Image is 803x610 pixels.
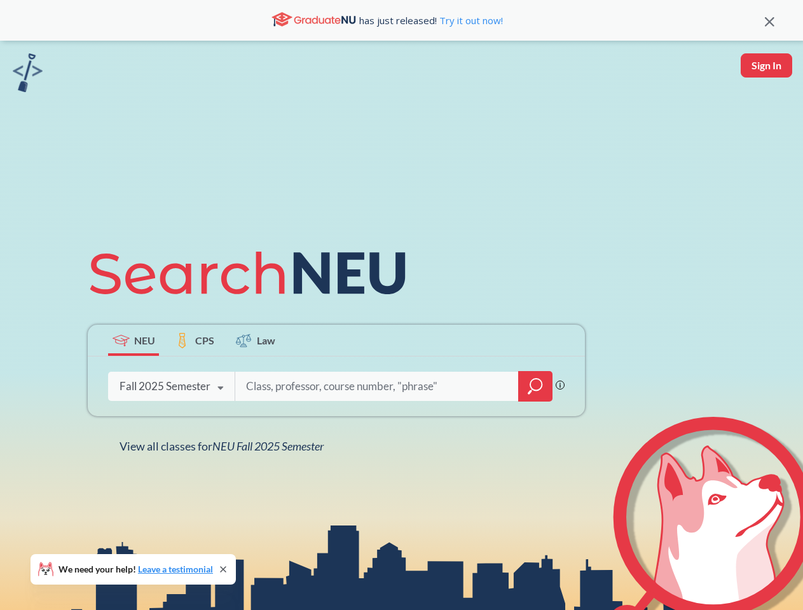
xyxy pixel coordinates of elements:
[245,373,509,400] input: Class, professor, course number, "phrase"
[518,371,552,402] div: magnifying glass
[134,333,155,348] span: NEU
[138,564,213,574] a: Leave a testimonial
[257,333,275,348] span: Law
[212,439,324,453] span: NEU Fall 2025 Semester
[195,333,214,348] span: CPS
[359,13,503,27] span: has just released!
[120,379,210,393] div: Fall 2025 Semester
[528,377,543,395] svg: magnifying glass
[58,565,213,574] span: We need your help!
[120,439,324,453] span: View all classes for
[437,14,503,27] a: Try it out now!
[13,53,43,96] a: sandbox logo
[13,53,43,92] img: sandbox logo
[741,53,792,78] button: Sign In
